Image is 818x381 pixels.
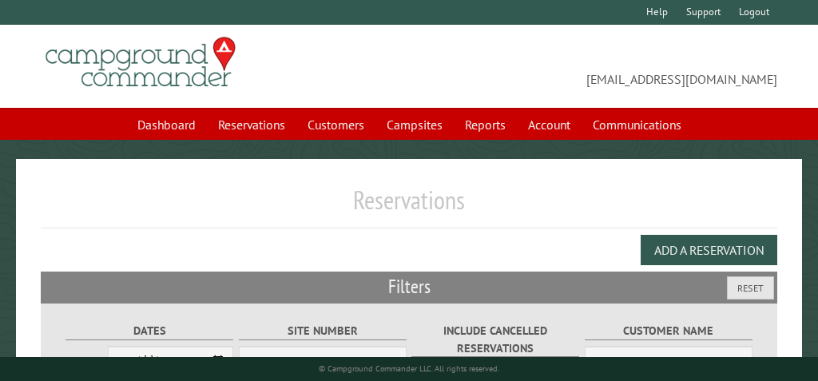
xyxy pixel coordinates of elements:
[518,109,580,140] a: Account
[298,109,374,140] a: Customers
[66,356,108,371] label: From:
[583,109,691,140] a: Communications
[41,31,240,93] img: Campground Commander
[41,185,777,228] h1: Reservations
[208,109,295,140] a: Reservations
[239,322,407,340] label: Site Number
[377,109,452,140] a: Campsites
[319,363,499,374] small: © Campground Commander LLC. All rights reserved.
[641,235,777,265] button: Add a Reservation
[128,109,205,140] a: Dashboard
[585,322,752,340] label: Customer Name
[409,44,777,89] span: [EMAIL_ADDRESS][DOMAIN_NAME]
[455,109,515,140] a: Reports
[411,322,579,357] label: Include Cancelled Reservations
[41,272,777,302] h2: Filters
[66,322,233,340] label: Dates
[727,276,774,300] button: Reset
